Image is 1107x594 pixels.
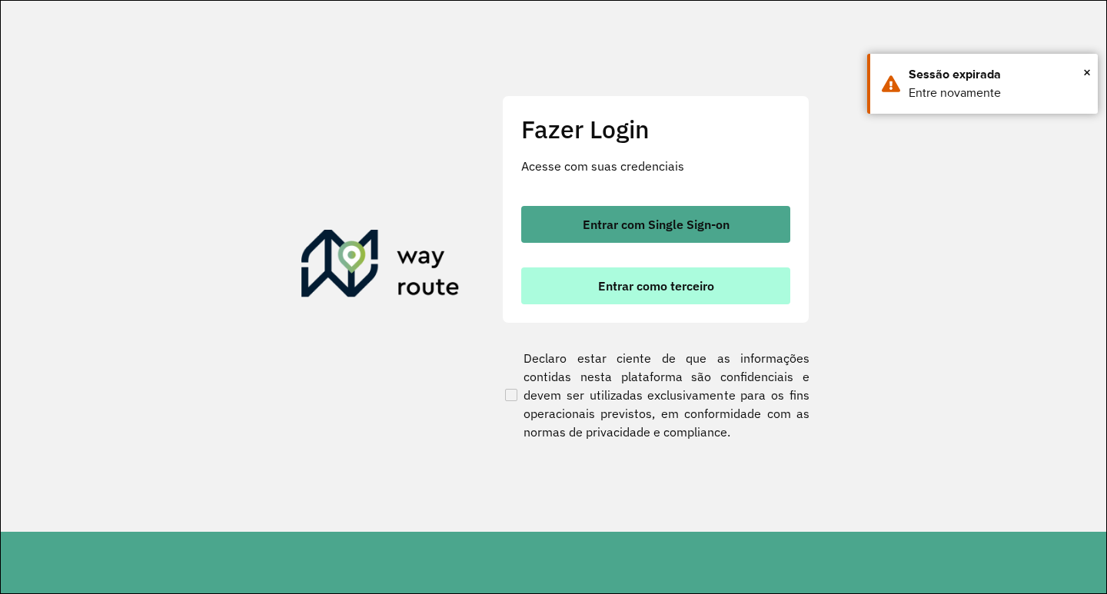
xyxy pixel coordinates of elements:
p: Acesse com suas credenciais [521,157,790,175]
div: Entre novamente [909,84,1086,102]
button: button [521,206,790,243]
span: Entrar com Single Sign-on [583,218,730,231]
button: Close [1083,61,1091,84]
button: button [521,267,790,304]
div: Sessão expirada [909,65,1086,84]
h2: Fazer Login [521,114,790,144]
span: Entrar como terceiro [598,280,714,292]
label: Declaro estar ciente de que as informações contidas nesta plataforma são confidenciais e devem se... [502,349,809,441]
img: Roteirizador AmbevTech [301,230,460,304]
span: × [1083,61,1091,84]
